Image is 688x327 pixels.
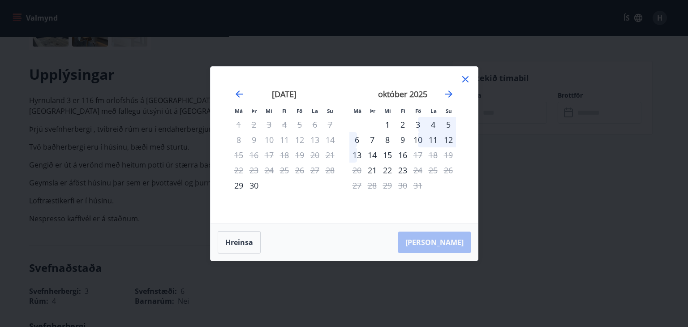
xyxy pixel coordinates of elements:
td: Not available. laugardagur, 20. september 2025 [307,147,322,163]
td: Choose laugardagur, 11. október 2025 as your check-in date. It’s available. [426,132,441,147]
small: Mi [266,108,272,114]
td: Not available. laugardagur, 6. september 2025 [307,117,322,132]
td: Not available. miðvikudagur, 17. september 2025 [262,147,277,163]
td: Not available. fimmtudagur, 4. september 2025 [277,117,292,132]
div: 9 [395,132,410,147]
td: Not available. mánudagur, 1. september 2025 [231,117,246,132]
small: Má [353,108,361,114]
td: Choose miðvikudagur, 15. október 2025 as your check-in date. It’s available. [380,147,395,163]
small: Þr [370,108,375,114]
td: Choose miðvikudagur, 1. október 2025 as your check-in date. It’s available. [380,117,395,132]
div: Aðeins innritun í boði [231,178,246,193]
td: Not available. mánudagur, 15. september 2025 [231,147,246,163]
td: Choose sunnudagur, 5. október 2025 as your check-in date. It’s available. [441,117,456,132]
small: La [430,108,437,114]
td: Not available. laugardagur, 18. október 2025 [426,147,441,163]
td: Choose þriðjudagur, 30. september 2025 as your check-in date. It’s available. [246,178,262,193]
div: Move backward to switch to the previous month. [234,89,245,99]
td: Not available. laugardagur, 13. september 2025 [307,132,322,147]
div: Calendar [221,77,467,213]
div: 11 [426,132,441,147]
td: Not available. fimmtudagur, 18. september 2025 [277,147,292,163]
td: Not available. fimmtudagur, 25. september 2025 [277,163,292,178]
div: 7 [365,132,380,147]
td: Not available. föstudagur, 5. september 2025 [292,117,307,132]
td: Not available. mánudagur, 27. október 2025 [349,178,365,193]
td: Choose þriðjudagur, 21. október 2025 as your check-in date. It’s available. [365,163,380,178]
div: 4 [426,117,441,132]
td: Not available. þriðjudagur, 28. október 2025 [365,178,380,193]
div: 3 [410,117,426,132]
td: Not available. fimmtudagur, 11. september 2025 [277,132,292,147]
strong: [DATE] [272,89,297,99]
td: Choose laugardagur, 4. október 2025 as your check-in date. It’s available. [426,117,441,132]
td: Choose fimmtudagur, 23. október 2025 as your check-in date. It’s available. [395,163,410,178]
td: Choose miðvikudagur, 8. október 2025 as your check-in date. It’s available. [380,132,395,147]
td: Not available. þriðjudagur, 2. september 2025 [246,117,262,132]
td: Not available. föstudagur, 26. september 2025 [292,163,307,178]
td: Not available. mánudagur, 8. september 2025 [231,132,246,147]
small: Su [327,108,333,114]
td: Not available. sunnudagur, 19. október 2025 [441,147,456,163]
td: Not available. föstudagur, 19. september 2025 [292,147,307,163]
button: Hreinsa [218,231,261,254]
td: Not available. fimmtudagur, 30. október 2025 [395,178,410,193]
div: 13 [349,147,365,163]
td: Not available. mánudagur, 20. október 2025 [349,163,365,178]
td: Choose sunnudagur, 12. október 2025 as your check-in date. It’s available. [441,132,456,147]
td: Choose þriðjudagur, 14. október 2025 as your check-in date. It’s available. [365,147,380,163]
td: Not available. laugardagur, 25. október 2025 [426,163,441,178]
div: 2 [395,117,410,132]
td: Not available. miðvikudagur, 10. september 2025 [262,132,277,147]
td: Not available. sunnudagur, 26. október 2025 [441,163,456,178]
div: 12 [441,132,456,147]
div: Aðeins útritun í boði [410,147,426,163]
td: Not available. föstudagur, 31. október 2025 [410,178,426,193]
td: Choose mánudagur, 6. október 2025 as your check-in date. It’s available. [349,132,365,147]
small: Fi [401,108,405,114]
td: Not available. föstudagur, 24. október 2025 [410,163,426,178]
td: Not available. laugardagur, 27. september 2025 [307,163,322,178]
div: 30 [246,178,262,193]
div: 16 [395,147,410,163]
td: Not available. sunnudagur, 14. september 2025 [322,132,338,147]
div: 14 [365,147,380,163]
td: Not available. þriðjudagur, 23. september 2025 [246,163,262,178]
div: 6 [349,132,365,147]
div: Move forward to switch to the next month. [443,89,454,99]
div: 1 [380,117,395,132]
div: 15 [380,147,395,163]
td: Not available. sunnudagur, 7. september 2025 [322,117,338,132]
div: 8 [380,132,395,147]
small: La [312,108,318,114]
td: Not available. sunnudagur, 28. september 2025 [322,163,338,178]
td: Choose föstudagur, 10. október 2025 as your check-in date. It’s available. [410,132,426,147]
td: Not available. miðvikudagur, 3. september 2025 [262,117,277,132]
div: 10 [410,132,426,147]
small: Mi [384,108,391,114]
td: Choose þriðjudagur, 7. október 2025 as your check-in date. It’s available. [365,132,380,147]
td: Choose fimmtudagur, 9. október 2025 as your check-in date. It’s available. [395,132,410,147]
div: Aðeins innritun í boði [365,163,380,178]
td: Not available. mánudagur, 22. september 2025 [231,163,246,178]
small: Þr [251,108,257,114]
td: Choose fimmtudagur, 2. október 2025 as your check-in date. It’s available. [395,117,410,132]
td: Not available. föstudagur, 12. september 2025 [292,132,307,147]
div: Aðeins útritun í boði [410,163,426,178]
td: Not available. sunnudagur, 21. september 2025 [322,147,338,163]
td: Choose mánudagur, 29. september 2025 as your check-in date. It’s available. [231,178,246,193]
small: Fö [415,108,421,114]
div: 5 [441,117,456,132]
td: Choose miðvikudagur, 22. október 2025 as your check-in date. It’s available. [380,163,395,178]
td: Not available. föstudagur, 17. október 2025 [410,147,426,163]
small: Fö [297,108,302,114]
div: 23 [395,163,410,178]
td: Choose fimmtudagur, 16. október 2025 as your check-in date. It’s available. [395,147,410,163]
div: 22 [380,163,395,178]
small: Fi [282,108,287,114]
small: Má [235,108,243,114]
td: Not available. þriðjudagur, 9. september 2025 [246,132,262,147]
td: Choose föstudagur, 3. október 2025 as your check-in date. It’s available. [410,117,426,132]
td: Choose mánudagur, 13. október 2025 as your check-in date. It’s available. [349,147,365,163]
td: Not available. miðvikudagur, 24. september 2025 [262,163,277,178]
